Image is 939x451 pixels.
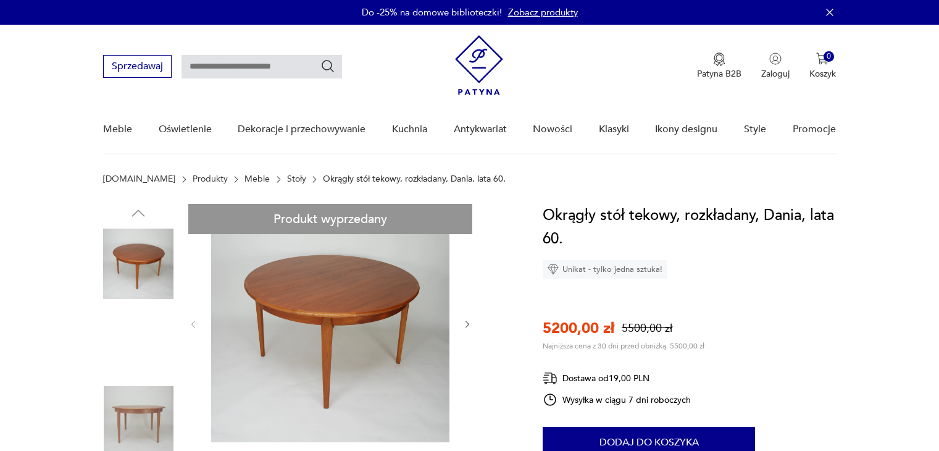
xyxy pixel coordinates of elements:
a: Klasyki [599,106,629,153]
p: Patyna B2B [697,68,741,80]
h1: Okrągły stół tekowy, rozkładany, Dania, lata 60. [543,204,836,251]
div: Wysyłka w ciągu 7 dni roboczych [543,392,691,407]
img: Ikonka użytkownika [769,53,782,65]
a: Sprzedawaj [103,63,172,72]
a: Ikony designu [655,106,717,153]
a: Produkty [193,174,228,184]
p: Do -25% na domowe biblioteczki! [362,6,502,19]
img: Patyna - sklep z meblami i dekoracjami vintage [455,35,503,95]
img: Ikona koszyka [816,53,828,65]
a: Nowości [533,106,572,153]
a: Dekoracje i przechowywanie [238,106,365,153]
div: Dostawa od 19,00 PLN [543,371,691,386]
div: Unikat - tylko jedna sztuka! [543,260,667,279]
img: Zdjęcie produktu Okrągły stół tekowy, rozkładany, Dania, lata 60. [211,204,449,442]
p: Najniższa cena z 30 dni przed obniżką: 5500,00 zł [543,341,704,351]
a: Promocje [793,106,836,153]
a: Style [744,106,766,153]
a: Stoły [287,174,306,184]
p: Koszyk [809,68,836,80]
button: 0Koszyk [809,53,836,80]
img: Ikona dostawy [543,371,557,386]
p: 5200,00 zł [543,318,614,339]
img: Zdjęcie produktu Okrągły stół tekowy, rozkładany, Dania, lata 60. [103,229,173,299]
p: 5500,00 zł [622,321,672,336]
img: Zdjęcie produktu Okrągły stół tekowy, rozkładany, Dania, lata 60. [103,308,173,378]
img: Ikona medalu [713,53,725,66]
div: 0 [824,51,834,62]
button: Szukaj [320,59,335,74]
a: Oświetlenie [159,106,212,153]
p: Zaloguj [761,68,790,80]
div: Produkt wyprzedany [188,204,472,234]
a: Meble [103,106,132,153]
button: Zaloguj [761,53,790,80]
p: Okrągły stół tekowy, rozkładany, Dania, lata 60. [323,174,506,184]
a: Antykwariat [454,106,507,153]
img: Ikona diamentu [548,264,559,275]
a: Ikona medaluPatyna B2B [697,53,741,80]
a: Zobacz produkty [508,6,578,19]
a: Kuchnia [392,106,427,153]
a: [DOMAIN_NAME] [103,174,175,184]
a: Meble [244,174,270,184]
button: Patyna B2B [697,53,741,80]
button: Sprzedawaj [103,55,172,78]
